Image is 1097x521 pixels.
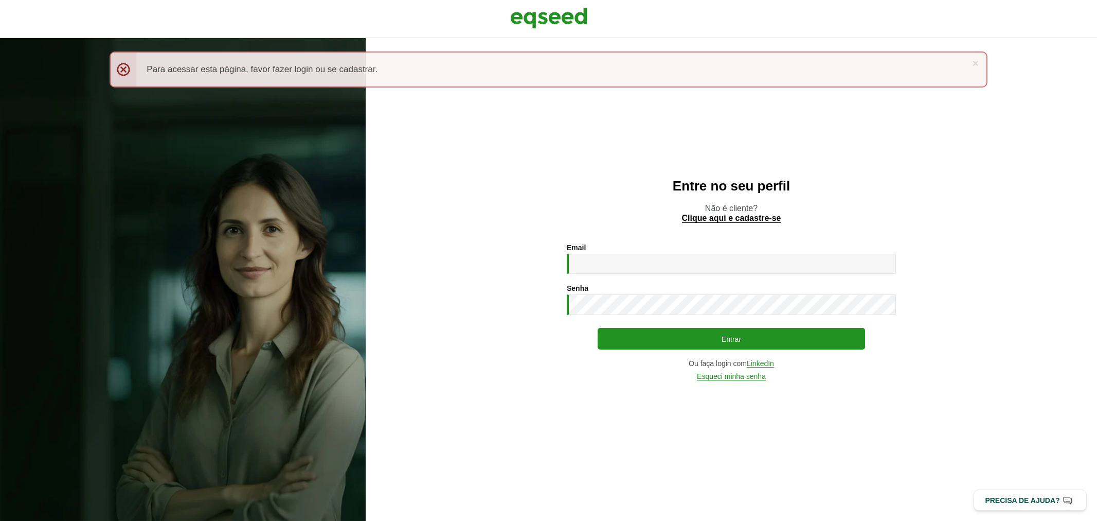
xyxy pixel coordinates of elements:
[697,373,766,380] a: Esqueci minha senha
[598,328,865,350] button: Entrar
[682,214,781,223] a: Clique aqui e cadastre-se
[567,244,586,251] label: Email
[110,51,987,88] div: Para acessar esta página, favor fazer login ou se cadastrar.
[747,360,774,368] a: LinkedIn
[510,5,587,31] img: EqSeed Logo
[972,58,978,68] a: ×
[567,285,588,292] label: Senha
[386,179,1076,194] h2: Entre no seu perfil
[386,203,1076,223] p: Não é cliente?
[567,360,896,368] div: Ou faça login com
